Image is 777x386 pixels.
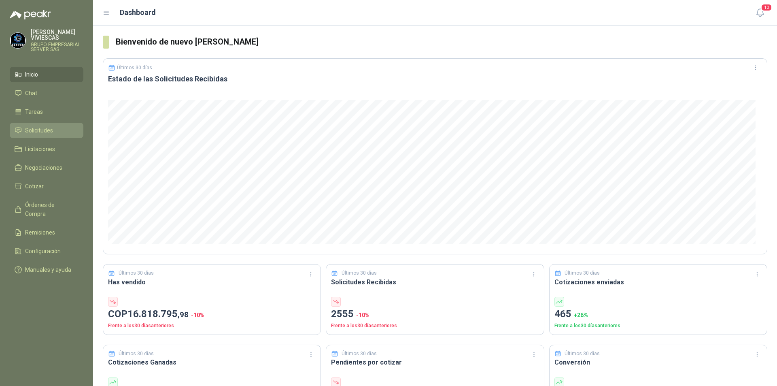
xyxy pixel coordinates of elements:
[331,357,539,367] h3: Pendientes por cotizar
[565,269,600,277] p: Últimos 30 días
[761,4,772,11] span: 10
[342,269,377,277] p: Últimos 30 días
[108,277,316,287] h3: Has vendido
[753,6,767,20] button: 10
[10,243,83,259] a: Configuración
[191,312,204,318] span: -10 %
[25,89,37,98] span: Chat
[331,307,539,322] p: 2555
[10,179,83,194] a: Cotizar
[565,350,600,358] p: Últimos 30 días
[119,269,154,277] p: Últimos 30 días
[25,265,71,274] span: Manuales y ayuda
[108,74,762,84] h3: Estado de las Solicitudes Recibidas
[554,307,762,322] p: 465
[10,33,25,48] img: Company Logo
[178,310,189,319] span: ,98
[31,42,83,52] p: GRUPO EMPRESARIAL SERVER SAS
[10,262,83,277] a: Manuales y ayuda
[25,182,44,191] span: Cotizar
[574,312,588,318] span: + 26 %
[116,36,767,48] h3: Bienvenido de nuevo [PERSON_NAME]
[10,10,51,19] img: Logo peakr
[10,104,83,119] a: Tareas
[25,163,62,172] span: Negociaciones
[25,107,43,116] span: Tareas
[554,357,762,367] h3: Conversión
[554,277,762,287] h3: Cotizaciones enviadas
[342,350,377,358] p: Últimos 30 días
[31,29,83,41] p: [PERSON_NAME] VIVIESCAS
[127,308,189,320] span: 16.818.795
[108,322,316,330] p: Frente a los 30 días anteriores
[10,123,83,138] a: Solicitudes
[331,322,539,330] p: Frente a los 30 días anteriores
[25,247,61,256] span: Configuración
[10,85,83,101] a: Chat
[120,7,156,18] h1: Dashboard
[10,160,83,175] a: Negociaciones
[356,312,369,318] span: -10 %
[10,67,83,82] a: Inicio
[108,307,316,322] p: COP
[10,225,83,240] a: Remisiones
[25,70,38,79] span: Inicio
[10,141,83,157] a: Licitaciones
[554,322,762,330] p: Frente a los 30 días anteriores
[117,65,152,70] p: Últimos 30 días
[25,200,76,218] span: Órdenes de Compra
[119,350,154,358] p: Últimos 30 días
[25,126,53,135] span: Solicitudes
[108,357,316,367] h3: Cotizaciones Ganadas
[331,277,539,287] h3: Solicitudes Recibidas
[10,197,83,222] a: Órdenes de Compra
[25,145,55,154] span: Licitaciones
[25,228,55,237] span: Remisiones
